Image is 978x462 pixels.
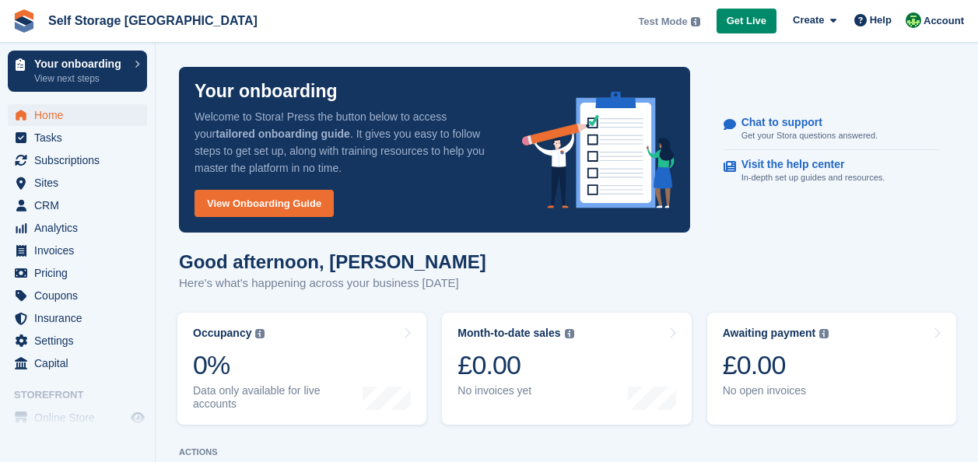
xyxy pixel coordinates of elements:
a: menu [8,172,147,194]
a: menu [8,407,147,429]
h1: Good afternoon, [PERSON_NAME] [179,251,486,272]
span: CRM [34,194,128,216]
a: Month-to-date sales £0.00 No invoices yet [442,313,691,425]
p: View next steps [34,72,127,86]
a: menu [8,330,147,352]
img: Mackenzie Wells [906,12,921,28]
span: Storefront [14,387,155,403]
a: Chat to support Get your Stora questions answered. [724,108,940,151]
div: Occupancy [193,327,251,340]
a: menu [8,240,147,261]
span: Help [870,12,892,28]
img: icon-info-grey-7440780725fd019a000dd9b08b2336e03edf1995a4989e88bcd33f0948082b44.svg [819,329,829,338]
span: Analytics [34,217,128,239]
span: Subscriptions [34,149,128,171]
a: Preview store [128,408,147,427]
p: Here's what's happening across your business [DATE] [179,275,486,292]
a: Occupancy 0% Data only available for live accounts [177,313,426,425]
p: In-depth set up guides and resources. [741,171,885,184]
a: menu [8,104,147,126]
img: icon-info-grey-7440780725fd019a000dd9b08b2336e03edf1995a4989e88bcd33f0948082b44.svg [691,17,700,26]
div: £0.00 [723,349,829,381]
span: Sites [34,172,128,194]
p: Get your Stora questions answered. [741,129,878,142]
a: menu [8,127,147,149]
span: Get Live [727,13,766,29]
span: Home [34,104,128,126]
a: Self Storage [GEOGRAPHIC_DATA] [42,8,264,33]
p: Chat to support [741,116,865,129]
div: No open invoices [723,384,829,397]
span: Insurance [34,307,128,329]
span: Pricing [34,262,128,284]
a: menu [8,217,147,239]
p: Welcome to Stora! Press the button below to access your . It gives you easy to follow steps to ge... [195,108,497,177]
div: Awaiting payment [723,327,816,340]
a: Awaiting payment £0.00 No open invoices [707,313,956,425]
div: No invoices yet [457,384,573,397]
a: menu [8,307,147,329]
strong: tailored onboarding guide [216,128,350,140]
span: Tasks [34,127,128,149]
img: icon-info-grey-7440780725fd019a000dd9b08b2336e03edf1995a4989e88bcd33f0948082b44.svg [565,329,574,338]
div: 0% [193,349,363,381]
span: Invoices [34,240,128,261]
a: menu [8,285,147,306]
img: icon-info-grey-7440780725fd019a000dd9b08b2336e03edf1995a4989e88bcd33f0948082b44.svg [255,329,265,338]
a: Your onboarding View next steps [8,51,147,92]
p: ACTIONS [179,447,955,457]
div: £0.00 [457,349,573,381]
a: menu [8,194,147,216]
span: Capital [34,352,128,374]
p: Your onboarding [195,82,338,100]
a: View Onboarding Guide [195,190,334,217]
span: Create [793,12,824,28]
img: stora-icon-8386f47178a22dfd0bd8f6a31ec36ba5ce8667c1dd55bd0f319d3a0aa187defe.svg [12,9,36,33]
span: Online Store [34,407,128,429]
a: Get Live [717,9,776,34]
p: Visit the help center [741,158,873,171]
a: Visit the help center In-depth set up guides and resources. [724,150,940,192]
p: Your onboarding [34,58,127,69]
div: Month-to-date sales [457,327,560,340]
div: Data only available for live accounts [193,384,363,411]
a: menu [8,262,147,284]
span: Settings [34,330,128,352]
a: menu [8,149,147,171]
span: Coupons [34,285,128,306]
span: Test Mode [638,14,687,30]
img: onboarding-info-6c161a55d2c0e0a8cae90662b2fe09162a5109e8cc188191df67fb4f79e88e88.svg [522,92,675,208]
span: Account [924,13,964,29]
a: menu [8,352,147,374]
